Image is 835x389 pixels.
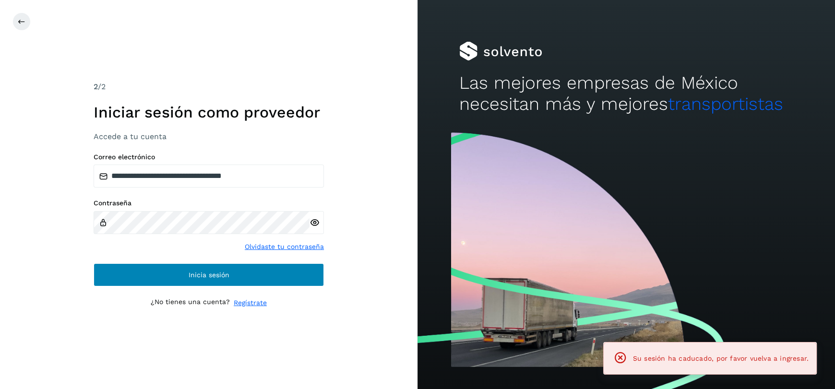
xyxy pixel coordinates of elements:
p: ¿No tienes una cuenta? [151,298,230,308]
h1: Iniciar sesión como proveedor [94,103,324,121]
span: Inicia sesión [189,271,229,278]
a: Regístrate [234,298,267,308]
label: Correo electrónico [94,153,324,161]
span: 2 [94,82,98,91]
a: Olvidaste tu contraseña [245,242,324,252]
label: Contraseña [94,199,324,207]
div: /2 [94,81,324,93]
h2: Las mejores empresas de México necesitan más y mejores [459,72,793,115]
h3: Accede a tu cuenta [94,132,324,141]
span: Su sesión ha caducado, por favor vuelva a ingresar. [633,354,809,362]
button: Inicia sesión [94,263,324,286]
span: transportistas [668,94,783,114]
